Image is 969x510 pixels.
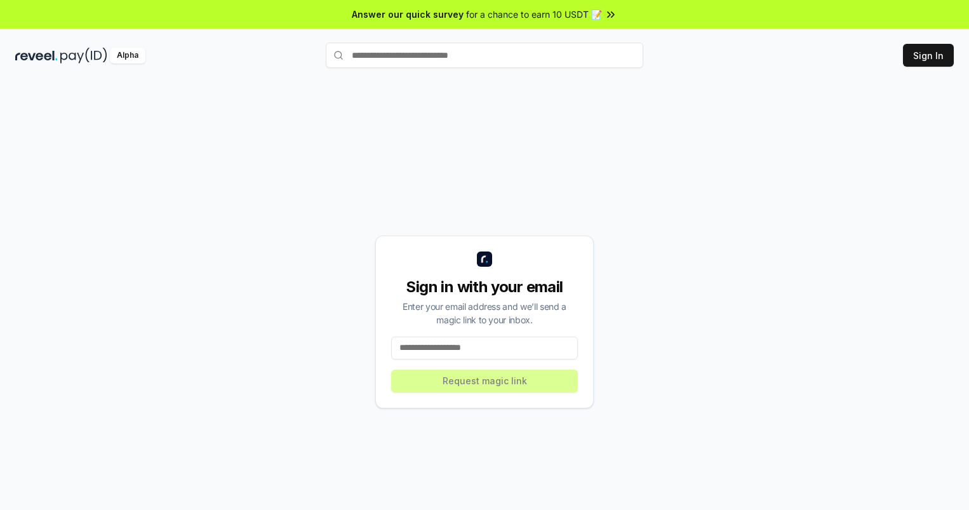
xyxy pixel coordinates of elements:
div: Enter your email address and we’ll send a magic link to your inbox. [391,300,578,326]
button: Sign In [903,44,954,67]
div: Sign in with your email [391,277,578,297]
span: for a chance to earn 10 USDT 📝 [466,8,602,21]
div: Alpha [110,48,145,64]
img: logo_small [477,252,492,267]
span: Answer our quick survey [352,8,464,21]
img: reveel_dark [15,48,58,64]
img: pay_id [60,48,107,64]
